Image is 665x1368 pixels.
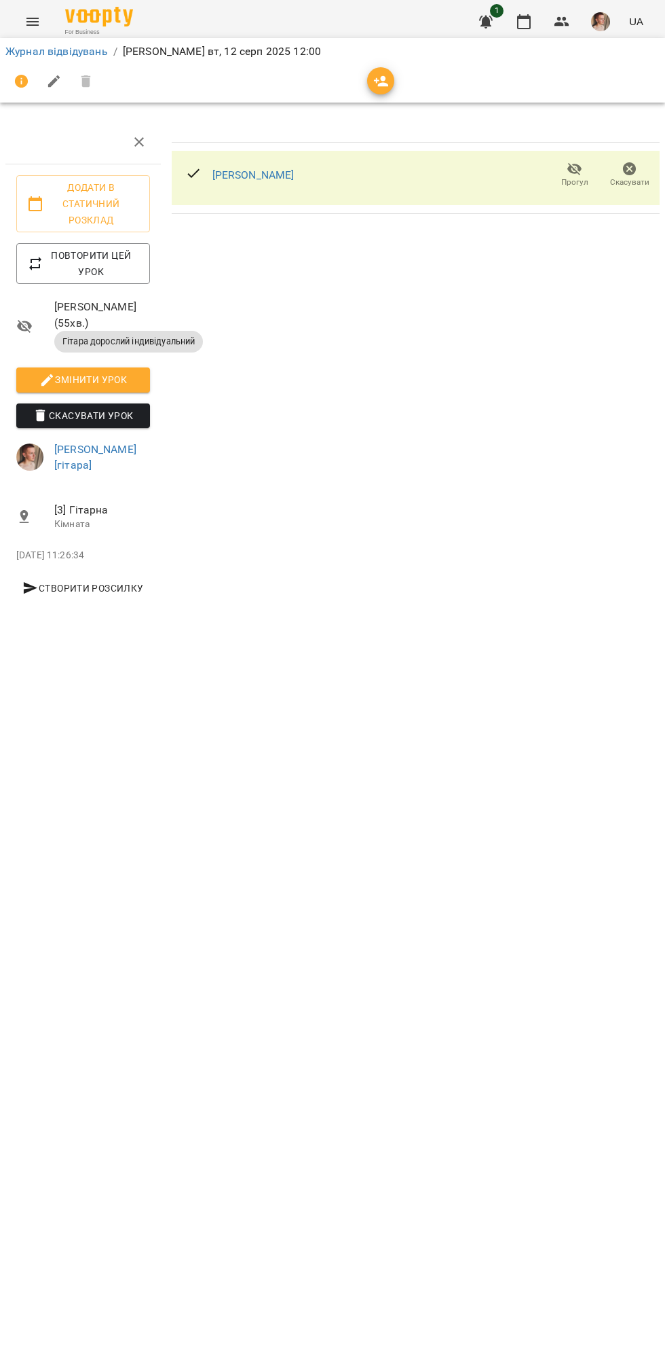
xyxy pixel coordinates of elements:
[65,28,133,37] span: For Business
[591,12,610,31] img: 17edbb4851ce2a096896b4682940a88a.jfif
[561,177,588,188] span: Прогул
[16,367,150,392] button: Змінити урок
[113,43,117,60] li: /
[5,45,108,58] a: Журнал відвідувань
[16,576,150,600] button: Створити розсилку
[27,179,139,228] span: Додати в статичний розклад
[5,43,660,60] nav: breadcrumb
[54,443,136,472] a: [PERSON_NAME] [гітара]
[16,5,49,38] button: Menu
[624,9,649,34] button: UA
[54,518,150,531] p: Кімната
[16,243,150,284] button: Повторити цей урок
[602,156,657,194] button: Скасувати
[16,403,150,428] button: Скасувати Урок
[65,7,133,26] img: Voopty Logo
[22,580,145,596] span: Створити розсилку
[54,299,150,331] span: [PERSON_NAME] ( 55 хв. )
[54,502,150,518] span: [3] Гітарна
[27,247,139,280] span: Повторити цей урок
[547,156,602,194] button: Прогул
[54,336,203,348] span: Гітара дорослий індивідуальний
[16,444,43,471] img: 17edbb4851ce2a096896b4682940a88a.jfif
[16,175,150,232] button: Додати в статичний розклад
[610,177,649,188] span: Скасувати
[16,549,150,562] p: [DATE] 11:26:34
[27,408,139,424] span: Скасувати Урок
[27,372,139,388] span: Змінити урок
[629,14,643,29] span: UA
[123,43,321,60] p: [PERSON_NAME] вт, 12 серп 2025 12:00
[490,4,503,18] span: 1
[212,168,294,181] a: [PERSON_NAME]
